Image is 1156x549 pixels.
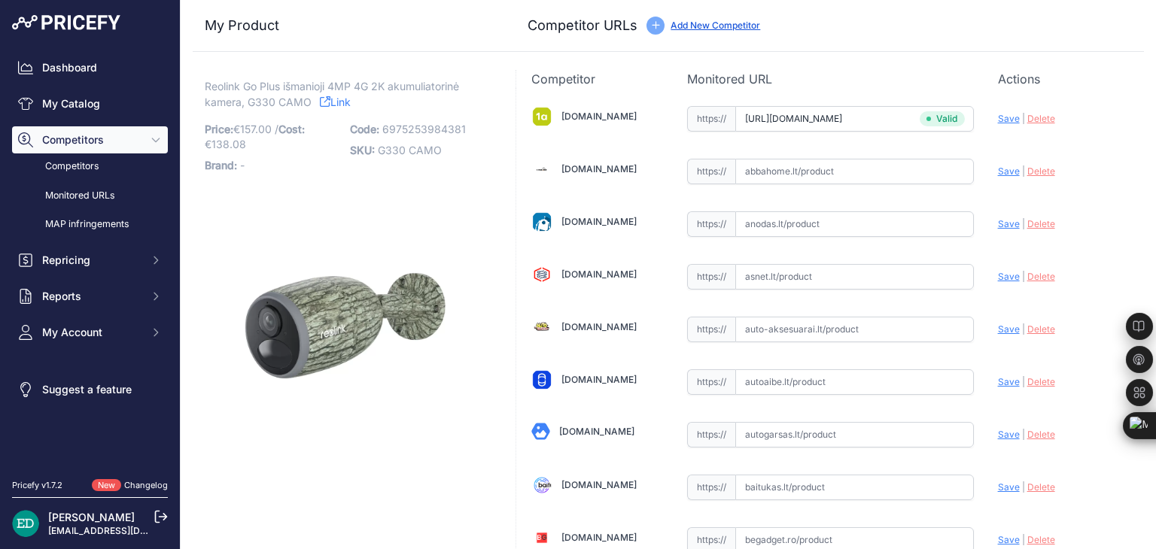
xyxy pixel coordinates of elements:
[1027,534,1055,545] span: Delete
[278,123,305,135] span: Cost:
[1022,165,1025,177] span: |
[1022,113,1025,124] span: |
[12,319,168,346] button: My Account
[998,429,1020,440] span: Save
[998,70,1129,88] p: Actions
[320,93,351,111] a: Link
[1022,481,1025,493] span: |
[1022,534,1025,545] span: |
[687,159,735,184] span: https://
[1022,271,1025,282] span: |
[1027,481,1055,493] span: Delete
[561,163,637,174] a: [DOMAIN_NAME]
[735,317,974,342] input: auto-aksesuarai.lt/product
[350,123,379,135] span: Code:
[561,216,637,227] a: [DOMAIN_NAME]
[735,211,974,237] input: anodas.lt/product
[350,144,375,156] span: SKU:
[12,126,168,153] button: Competitors
[1027,376,1055,387] span: Delete
[12,15,120,30] img: Pricefy Logo
[12,183,168,209] a: Monitored URLs
[1022,218,1025,229] span: |
[735,422,974,447] input: autogarsas.lt/product
[559,426,634,437] a: [DOMAIN_NAME]
[382,123,466,135] span: 6975253984381
[998,376,1020,387] span: Save
[1027,165,1055,177] span: Delete
[205,77,459,111] span: Reolink Go Plus išmanioji 4MP 4G 2K akumuliatorinė kamera, G330 CAMO
[92,479,121,492] span: New
[12,90,168,117] a: My Catalog
[12,479,62,492] div: Pricefy v1.7.2
[124,480,168,490] a: Changelog
[240,159,245,171] span: -
[735,369,974,395] input: autoaibe.lt/product
[998,165,1020,177] span: Save
[561,374,637,385] a: [DOMAIN_NAME]
[561,479,637,490] a: [DOMAIN_NAME]
[735,264,974,290] input: asnet.lt/product
[1022,323,1025,335] span: |
[378,144,442,156] span: G330 CAMO
[48,511,135,523] a: [PERSON_NAME]
[998,323,1020,335] span: Save
[12,211,168,238] a: MAP infringements
[12,153,168,180] a: Competitors
[735,106,974,132] input: 1a.lt/product
[687,369,735,395] span: https://
[240,123,272,135] span: 157.00
[561,111,637,122] a: [DOMAIN_NAME]
[687,106,735,132] span: https://
[735,475,974,500] input: baitukas.lt/product
[687,211,735,237] span: https://
[561,268,637,280] a: [DOMAIN_NAME]
[211,138,246,150] span: 138.08
[1027,271,1055,282] span: Delete
[998,271,1020,282] span: Save
[531,70,662,88] p: Competitor
[687,475,735,500] span: https://
[12,54,168,461] nav: Sidebar
[48,525,205,536] a: [EMAIL_ADDRESS][DOMAIN_NAME]
[42,132,141,147] span: Competitors
[1027,323,1055,335] span: Delete
[735,159,974,184] input: abbahome.lt/product
[205,123,233,135] span: Price:
[205,119,341,155] p: €
[42,253,141,268] span: Repricing
[671,20,760,31] a: Add New Competitor
[528,15,637,36] h3: Competitor URLs
[1027,113,1055,124] span: Delete
[561,321,637,332] a: [DOMAIN_NAME]
[12,283,168,310] button: Reports
[998,218,1020,229] span: Save
[687,264,735,290] span: https://
[998,481,1020,493] span: Save
[42,289,141,304] span: Reports
[12,376,168,403] a: Suggest a feature
[205,159,237,171] span: Brand:
[687,422,735,447] span: https://
[12,247,168,274] button: Repricing
[1027,429,1055,440] span: Delete
[42,325,141,340] span: My Account
[1027,218,1055,229] span: Delete
[998,534,1020,545] span: Save
[205,15,485,36] h3: My Product
[687,70,974,88] p: Monitored URL
[687,317,735,342] span: https://
[12,54,168,81] a: Dashboard
[998,113,1020,124] span: Save
[1022,429,1025,440] span: |
[1022,376,1025,387] span: |
[561,532,637,543] a: [DOMAIN_NAME]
